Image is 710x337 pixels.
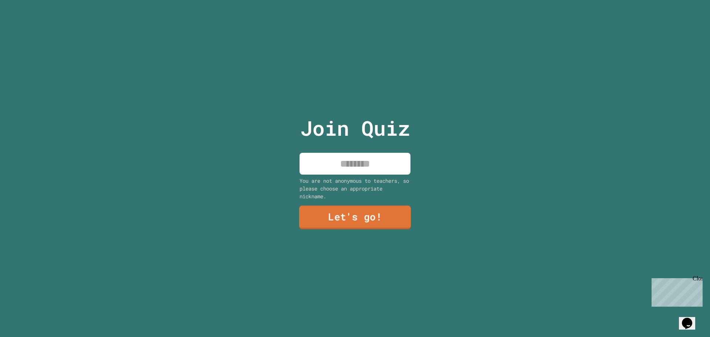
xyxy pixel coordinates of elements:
[300,177,410,200] div: You are not anonymous to teachers, so please choose an appropriate nickname.
[649,275,703,307] iframe: chat widget
[3,3,51,47] div: Chat with us now!Close
[679,307,703,330] iframe: chat widget
[300,113,410,144] p: Join Quiz
[299,206,411,229] a: Let's go!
